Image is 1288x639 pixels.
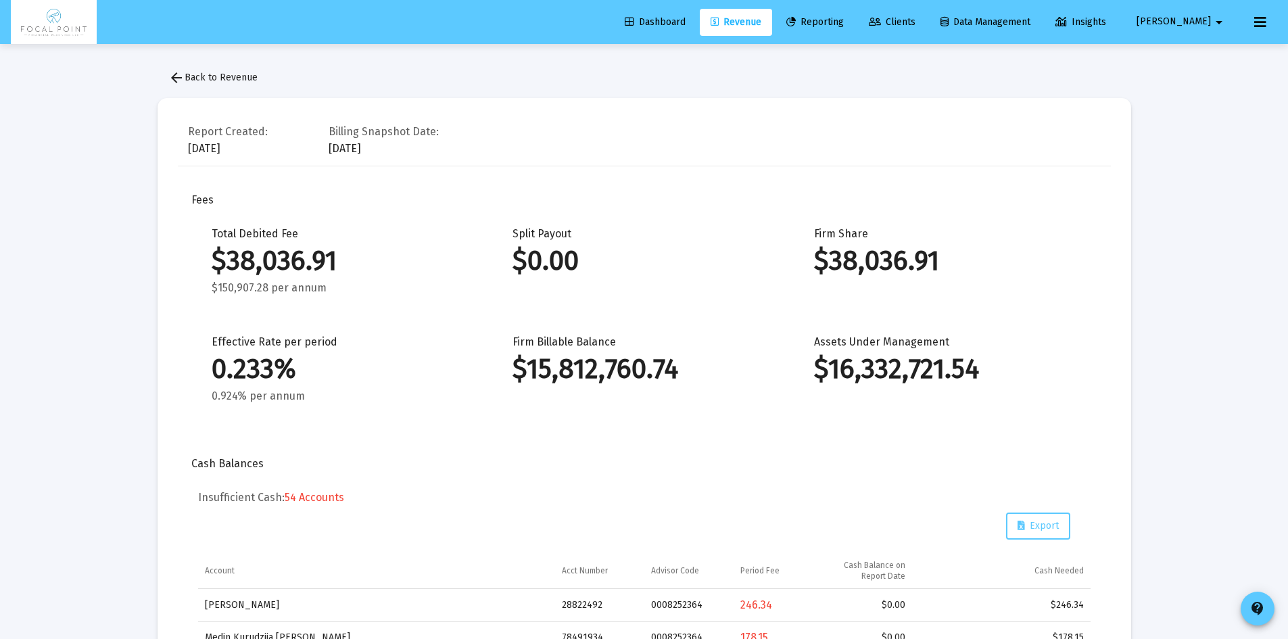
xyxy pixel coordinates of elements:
[814,335,1075,403] div: Assets Under Management
[1055,16,1106,28] span: Insights
[168,70,185,86] mat-icon: arrow_back
[1018,520,1059,531] span: Export
[512,227,773,295] div: Split Payout
[285,491,344,504] span: 54 Accounts
[212,362,473,376] div: 0.233%
[740,598,816,612] div: 246.34
[830,560,905,582] div: Cash Balance on Report Date
[814,227,1075,295] div: Firm Share
[651,565,699,576] div: Advisor Code
[919,598,1084,612] div: $246.34
[562,565,608,576] div: Acct Number
[198,553,555,589] td: Column Account
[212,281,473,295] div: $150,907.28 per annum
[776,9,855,36] a: Reporting
[1034,565,1084,576] div: Cash Needed
[158,64,268,91] button: Back to Revenue
[198,491,1091,504] h5: Insufficient Cash:
[191,193,1097,207] div: Fees
[912,553,1091,589] td: Column Cash Needed
[212,254,473,268] div: $38,036.91
[930,9,1041,36] a: Data Management
[1137,16,1211,28] span: [PERSON_NAME]
[198,589,555,621] td: [PERSON_NAME]
[329,122,439,156] div: [DATE]
[711,16,761,28] span: Revenue
[1211,9,1227,36] mat-icon: arrow_drop_down
[205,565,235,576] div: Account
[644,589,734,621] td: 0008252364
[625,16,686,28] span: Dashboard
[823,553,912,589] td: Column Cash Balance on Report Date
[555,589,644,621] td: 28822492
[512,254,773,268] div: $0.00
[212,335,473,403] div: Effective Rate per period
[940,16,1030,28] span: Data Management
[512,362,773,376] div: $15,812,760.74
[1045,9,1117,36] a: Insights
[1249,600,1266,617] mat-icon: contact_support
[555,553,644,589] td: Column Acct Number
[858,9,926,36] a: Clients
[168,72,258,83] span: Back to Revenue
[188,125,268,139] div: Report Created:
[830,598,905,612] div: $0.00
[188,122,268,156] div: [DATE]
[786,16,844,28] span: Reporting
[734,553,823,589] td: Column Period Fee
[614,9,696,36] a: Dashboard
[329,125,439,139] div: Billing Snapshot Date:
[191,457,1097,471] div: Cash Balances
[644,553,734,589] td: Column Advisor Code
[1120,8,1243,35] button: [PERSON_NAME]
[814,362,1075,376] div: $16,332,721.54
[1006,513,1070,540] button: Export
[212,227,473,295] div: Total Debited Fee
[212,389,473,403] div: 0.924% per annum
[700,9,772,36] a: Revenue
[814,254,1075,268] div: $38,036.91
[21,9,87,36] img: Dashboard
[512,335,773,403] div: Firm Billable Balance
[740,565,780,576] div: Period Fee
[869,16,915,28] span: Clients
